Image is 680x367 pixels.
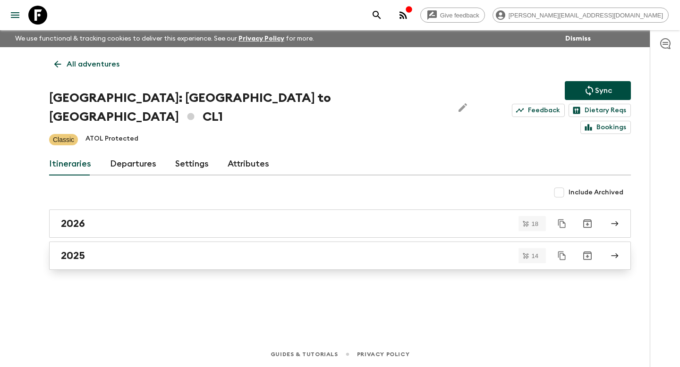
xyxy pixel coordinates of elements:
[49,209,631,238] a: 2026
[565,81,631,100] button: Sync adventure departures to the booking engine
[6,6,25,25] button: menu
[49,89,446,126] h1: [GEOGRAPHIC_DATA]: [GEOGRAPHIC_DATA] to [GEOGRAPHIC_DATA] CL1
[49,55,125,74] a: All adventures
[367,6,386,25] button: search adventures
[569,104,631,117] a: Dietary Reqs
[553,247,570,264] button: Duplicate
[526,221,544,227] span: 18
[493,8,669,23] div: [PERSON_NAME][EMAIL_ADDRESS][DOMAIN_NAME]
[49,153,91,175] a: Itineraries
[512,104,565,117] a: Feedback
[578,214,597,233] button: Archive
[53,135,74,144] p: Classic
[595,85,612,96] p: Sync
[569,188,623,197] span: Include Archived
[175,153,209,175] a: Settings
[357,349,409,359] a: Privacy Policy
[553,215,570,232] button: Duplicate
[11,30,318,47] p: We use functional & tracking cookies to deliver this experience. See our for more.
[85,134,138,145] p: ATOL Protected
[526,253,544,259] span: 14
[435,12,484,19] span: Give feedback
[578,246,597,265] button: Archive
[49,242,631,270] a: 2025
[420,8,485,23] a: Give feedback
[503,12,668,19] span: [PERSON_NAME][EMAIL_ADDRESS][DOMAIN_NAME]
[61,217,85,230] h2: 2026
[580,121,631,134] a: Bookings
[238,35,284,42] a: Privacy Policy
[228,153,269,175] a: Attributes
[563,32,593,45] button: Dismiss
[110,153,156,175] a: Departures
[271,349,338,359] a: Guides & Tutorials
[453,89,472,126] button: Edit Adventure Title
[67,58,119,70] p: All adventures
[61,250,85,262] h2: 2025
